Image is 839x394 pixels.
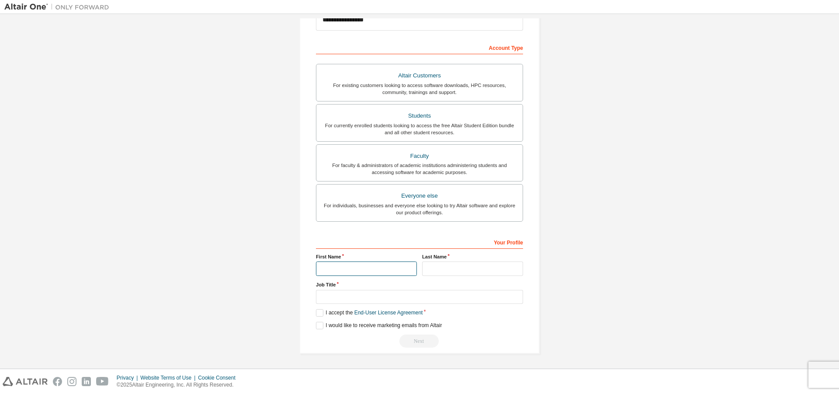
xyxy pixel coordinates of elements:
[316,40,523,54] div: Account Type
[322,122,517,136] div: For currently enrolled students looking to access the free Altair Student Edition bundle and all ...
[82,377,91,386] img: linkedin.svg
[316,309,423,317] label: I accept the
[316,335,523,348] div: Read and acccept EULA to continue
[322,70,517,82] div: Altair Customers
[422,253,523,260] label: Last Name
[322,190,517,202] div: Everyone else
[67,377,76,386] img: instagram.svg
[117,374,140,381] div: Privacy
[354,310,423,316] a: End-User License Agreement
[117,381,241,389] p: © 2025 Altair Engineering, Inc. All Rights Reserved.
[53,377,62,386] img: facebook.svg
[322,162,517,176] div: For faculty & administrators of academic institutions administering students and accessing softwa...
[316,253,417,260] label: First Name
[198,374,240,381] div: Cookie Consent
[322,82,517,96] div: For existing customers looking to access software downloads, HPC resources, community, trainings ...
[4,3,114,11] img: Altair One
[140,374,198,381] div: Website Terms of Use
[322,202,517,216] div: For individuals, businesses and everyone else looking to try Altair software and explore our prod...
[3,377,48,386] img: altair_logo.svg
[316,322,442,329] label: I would like to receive marketing emails from Altair
[316,281,523,288] label: Job Title
[96,377,109,386] img: youtube.svg
[316,235,523,249] div: Your Profile
[322,110,517,122] div: Students
[322,150,517,162] div: Faculty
